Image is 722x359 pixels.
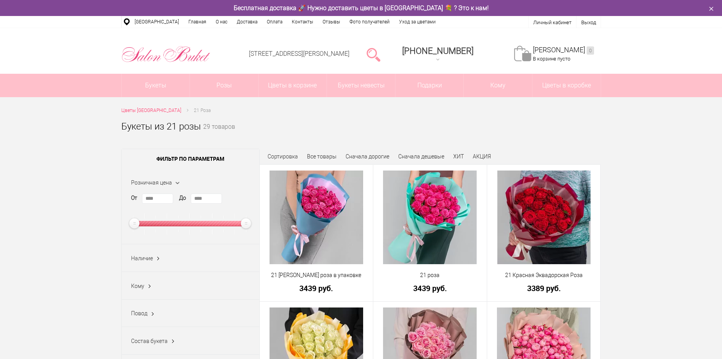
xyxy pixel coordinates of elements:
span: Фильтр по параметрам [122,149,259,169]
span: В корзине пусто [533,56,570,62]
a: Цветы [GEOGRAPHIC_DATA] [121,107,181,115]
img: 21 роза [383,171,477,264]
img: Цветы Нижний Новгород [121,44,211,64]
span: Цветы [GEOGRAPHIC_DATA] [121,108,181,113]
label: От [131,194,137,202]
a: Личный кабинет [533,20,571,25]
a: Подарки [396,74,464,97]
a: Оплата [262,16,287,28]
a: Цветы в корзине [259,74,327,97]
span: Сортировка [268,153,298,160]
ins: 0 [587,46,594,55]
a: Букеты [122,74,190,97]
a: 21 Красная Эквадорская Роза [492,271,596,279]
small: 29 товаров [203,124,235,143]
a: 3389 руб. [492,284,596,292]
a: Все товары [307,153,337,160]
a: [GEOGRAPHIC_DATA] [130,16,184,28]
a: О нас [211,16,232,28]
img: 21 Красная Эквадорская Роза [497,171,591,264]
a: АКЦИЯ [473,153,491,160]
a: Букеты невесты [327,74,395,97]
a: Отзывы [318,16,345,28]
img: 21 Малиновая роза в упаковке [270,171,363,264]
a: 21 роза [378,271,482,279]
span: Наличие [131,255,153,261]
span: Состав букета [131,338,168,344]
span: Кому [131,283,144,289]
label: До [179,194,186,202]
a: Цветы в коробке [532,74,601,97]
a: [PHONE_NUMBER] [397,43,478,66]
h1: Букеты из 21 розы [121,119,201,133]
a: Выход [581,20,596,25]
span: Розничная цена [131,179,172,186]
span: [PHONE_NUMBER] [402,46,474,56]
span: Кому [464,74,532,97]
a: Уход за цветами [394,16,440,28]
span: 21 Роза [194,108,211,113]
a: 3439 руб. [378,284,482,292]
a: 21 [PERSON_NAME] роза в упаковке [265,271,368,279]
div: Бесплатная доставка 🚀 Нужно доставить цветы в [GEOGRAPHIC_DATA] 💐 ? Это к нам! [115,4,607,12]
a: Главная [184,16,211,28]
a: 3439 руб. [265,284,368,292]
a: [STREET_ADDRESS][PERSON_NAME] [249,50,349,57]
a: Доставка [232,16,262,28]
a: ХИТ [453,153,464,160]
a: Фото получателей [345,16,394,28]
a: Розы [190,74,258,97]
span: Повод [131,310,147,316]
a: Сначала дорогие [346,153,389,160]
a: [PERSON_NAME] [533,46,594,55]
a: Сначала дешевые [398,153,444,160]
a: Контакты [287,16,318,28]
